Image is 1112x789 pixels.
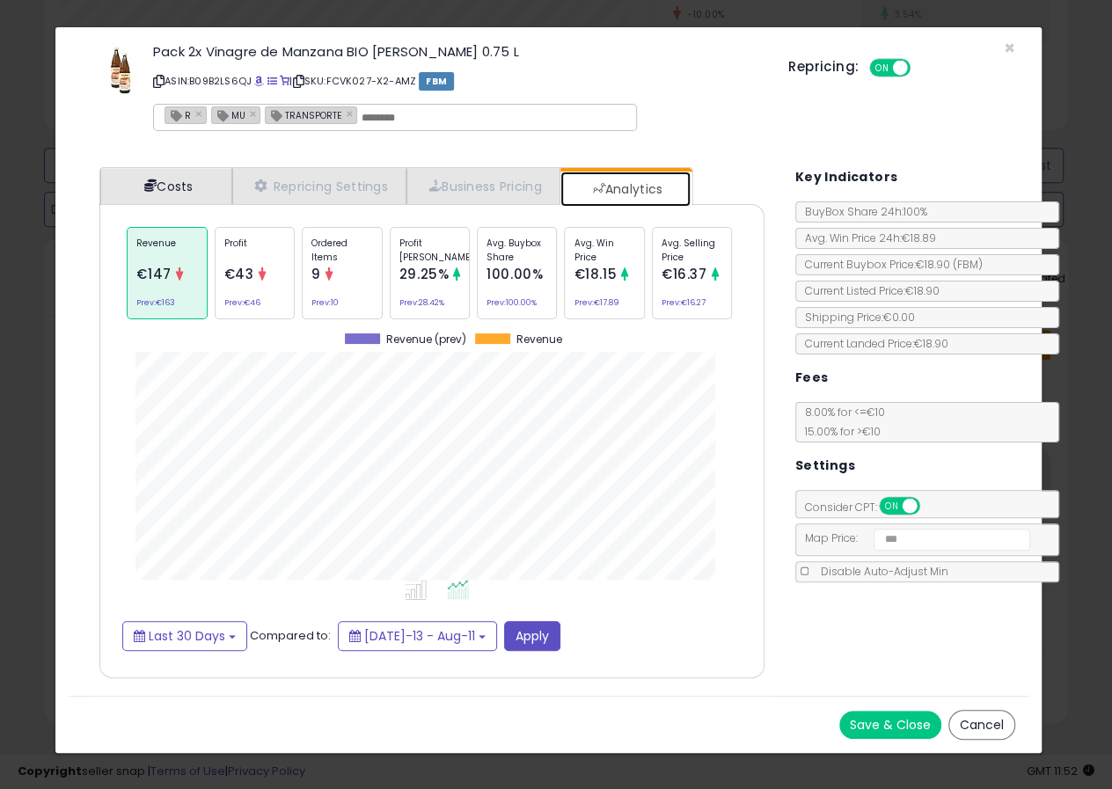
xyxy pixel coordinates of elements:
[224,237,285,263] p: Profit
[560,172,691,207] a: Analytics
[311,237,372,263] p: Ordered Items
[796,310,915,325] span: Shipping Price: €0.00
[364,627,475,645] span: [DATE]-13 - Aug-11
[165,107,191,122] span: R
[399,300,444,305] small: Prev: 28.42%
[250,106,260,121] a: ×
[796,405,885,439] span: 8.00 % for <= €10
[839,711,941,739] button: Save & Close
[254,74,264,88] a: BuyBox page
[399,237,460,263] p: Profit [PERSON_NAME]
[136,237,197,263] p: Revenue
[486,300,537,305] small: Prev: 100.00%
[311,300,339,305] small: Prev: 10
[153,67,762,95] p: ASIN: B09B2LS6QJ | SKU: FCVK027-X2-AMZ
[796,283,940,298] span: Current Listed Price: €18.90
[232,168,406,204] a: Repricing Settings
[917,499,945,514] span: OFF
[399,265,450,283] span: 29.25%
[796,500,943,515] span: Consider CPT:
[224,265,254,283] span: €43
[881,499,903,514] span: ON
[796,424,881,439] span: 15.00 % for > €10
[504,621,560,651] button: Apply
[280,74,289,88] a: Your listing only
[212,107,245,122] span: MU
[796,230,936,245] span: Avg. Win Price 24h: €18.89
[574,237,634,263] p: Avg. Win Price
[795,367,829,389] h5: Fees
[100,168,232,204] a: Costs
[406,168,560,204] a: Business Pricing
[574,300,618,305] small: Prev: €17.89
[662,300,706,305] small: Prev: €16.27
[796,530,1031,545] span: Map Price:
[195,106,206,121] a: ×
[266,107,341,122] span: TRANSPORTE
[662,265,707,283] span: €16.37
[311,265,321,283] span: 9
[795,166,898,188] h5: Key Indicators
[871,61,893,76] span: ON
[811,564,947,579] span: Disable Auto-Adjust Min
[224,300,260,305] small: Prev: €46
[662,237,722,263] p: Avg. Selling Price
[486,265,543,283] span: 100.00%
[796,204,927,219] span: BuyBox Share 24h: 100%
[136,265,172,283] span: €147
[419,72,454,91] span: FBM
[788,60,859,74] h5: Repricing:
[386,333,466,346] span: Revenue (prev)
[796,257,983,272] span: Current Buybox Price:
[95,45,148,98] img: 31jKcyade3L._SL60_.jpg
[250,626,331,643] span: Compared to:
[796,336,948,351] span: Current Landed Price: €18.90
[153,45,762,58] h3: Pack 2x Vinagre de Manzana BIO [PERSON_NAME] 0.75 L
[953,257,983,272] span: ( FBM )
[908,61,936,76] span: OFF
[486,237,547,263] p: Avg. Buybox Share
[346,106,356,121] a: ×
[149,627,225,645] span: Last 30 Days
[948,710,1015,740] button: Cancel
[795,455,855,477] h5: Settings
[136,300,175,305] small: Prev: €163
[916,257,983,272] span: €18.90
[516,333,562,346] span: Revenue
[1004,35,1015,61] span: ×
[574,265,617,283] span: €18.15
[267,74,277,88] a: All offer listings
